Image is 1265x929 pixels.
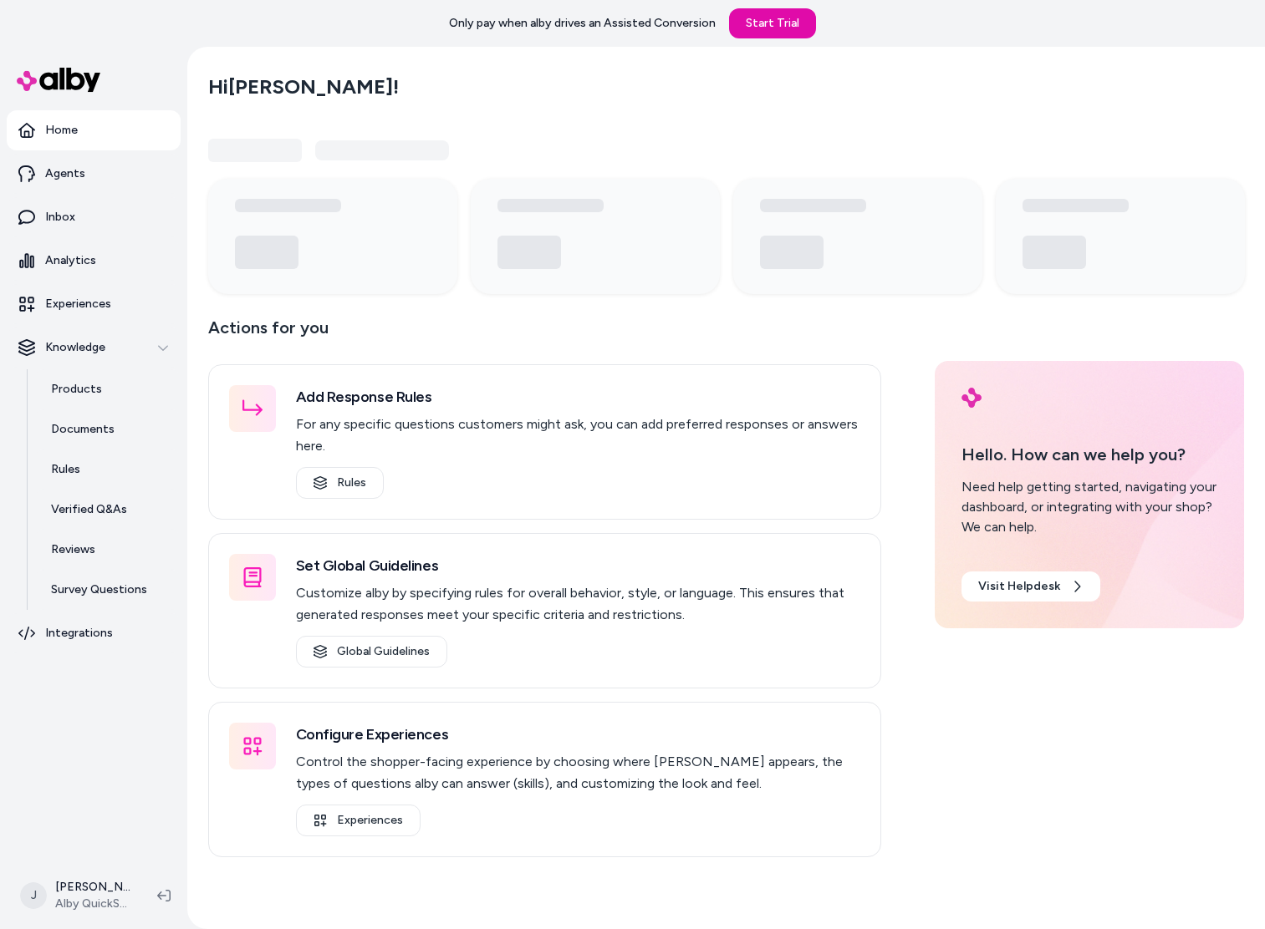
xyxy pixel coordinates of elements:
[962,442,1218,467] p: Hello. How can we help you?
[208,74,399,99] h2: Hi [PERSON_NAME] !
[296,805,421,836] a: Experiences
[962,477,1218,537] div: Need help getting started, navigating your dashboard, or integrating with your shop? We can help.
[55,879,130,896] p: [PERSON_NAME]
[34,369,181,409] a: Products
[45,122,78,139] p: Home
[296,723,860,746] h3: Configure Experiences
[7,154,181,194] a: Agents
[208,314,881,354] p: Actions for you
[45,625,113,642] p: Integrations
[51,381,102,398] p: Products
[10,869,144,922] button: J[PERSON_NAME]Alby QuickStart Store
[34,449,181,490] a: Rules
[45,296,111,312] p: Experiences
[962,571,1100,602] a: Visit Helpdesk
[34,409,181,449] a: Documents
[34,490,181,530] a: Verified Q&As
[296,751,860,794] p: Control the shopper-facing experience by choosing where [PERSON_NAME] appears, the types of quest...
[729,8,816,38] a: Start Trial
[296,467,384,499] a: Rules
[296,636,447,668] a: Global Guidelines
[7,197,181,237] a: Inbox
[34,530,181,570] a: Reviews
[7,110,181,150] a: Home
[296,554,860,577] h3: Set Global Guidelines
[20,882,47,909] span: J
[45,339,105,356] p: Knowledge
[51,541,95,558] p: Reviews
[7,613,181,653] a: Integrations
[34,570,181,610] a: Survey Questions
[7,284,181,324] a: Experiences
[51,501,127,518] p: Verified Q&As
[51,421,115,438] p: Documents
[17,68,100,92] img: alby Logo
[296,414,860,457] p: For any specific questions customers might ask, you can add preferred responses or answers here.
[7,327,181,368] button: Knowledge
[55,896,130,912] span: Alby QuickStart Store
[962,388,982,408] img: alby Logo
[45,209,75,226] p: Inbox
[45,165,85,182] p: Agents
[45,252,96,269] p: Analytics
[51,461,80,478] p: Rules
[449,15,716,32] p: Only pay when alby drives an Assisted Conversion
[51,581,147,598] p: Survey Questions
[296,582,860,626] p: Customize alby by specifying rules for overall behavior, style, or language. This ensures that ge...
[296,385,860,409] h3: Add Response Rules
[7,241,181,281] a: Analytics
